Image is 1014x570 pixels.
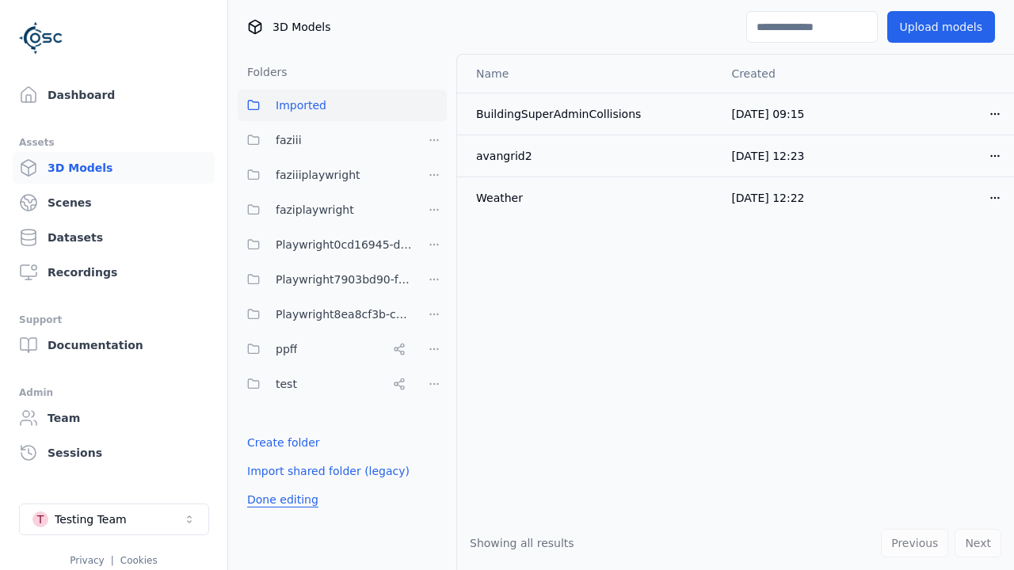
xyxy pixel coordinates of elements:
[238,333,412,365] button: ppff
[247,435,320,450] a: Create folder
[19,310,208,329] div: Support
[887,11,995,43] button: Upload models
[13,402,215,434] a: Team
[13,329,215,361] a: Documentation
[238,159,412,191] button: faziiiplaywright
[276,340,297,359] span: ppff
[13,187,215,218] a: Scenes
[13,79,215,111] a: Dashboard
[19,133,208,152] div: Assets
[457,55,719,93] th: Name
[719,55,867,93] th: Created
[238,89,447,121] button: Imported
[276,131,302,150] span: faziii
[247,463,410,479] a: Import shared folder (legacy)
[238,457,419,485] button: Import shared folder (legacy)
[120,555,158,566] a: Cookies
[13,222,215,253] a: Datasets
[19,16,63,60] img: Logo
[276,235,412,254] span: Playwright0cd16945-d24c-45f9-a8ba-c74193e3fd84
[13,256,215,288] a: Recordings
[276,305,412,324] span: Playwright8ea8cf3b-cbc5-4522-83ab-ad2a0f899032
[238,264,412,295] button: Playwright7903bd90-f1ee-40e5-8689-7a943bbd43ef
[19,503,209,535] button: Select a workspace
[70,555,104,566] a: Privacy
[238,428,330,457] button: Create folder
[32,511,48,527] div: T
[476,190,706,206] div: Weather
[238,124,412,156] button: faziii
[276,200,354,219] span: faziplaywright
[476,148,706,164] div: avangrid2
[238,194,412,226] button: faziplaywright
[238,229,412,260] button: Playwright0cd16945-d24c-45f9-a8ba-c74193e3fd84
[476,106,706,122] div: BuildingSuperAdminCollisions
[111,555,114,566] span: |
[55,511,127,527] div: Testing Team
[276,165,360,184] span: faziiiplaywright
[731,192,804,204] span: [DATE] 12:22
[19,383,208,402] div: Admin
[238,368,412,400] button: test
[731,150,804,162] span: [DATE] 12:23
[238,64,288,80] h3: Folders
[731,108,804,120] span: [DATE] 09:15
[13,152,215,184] a: 3D Models
[470,537,574,549] span: Showing all results
[276,270,412,289] span: Playwright7903bd90-f1ee-40e5-8689-7a943bbd43ef
[13,437,215,469] a: Sessions
[276,96,326,115] span: Imported
[276,374,297,393] span: test
[238,298,412,330] button: Playwright8ea8cf3b-cbc5-4522-83ab-ad2a0f899032
[273,19,330,35] span: 3D Models
[238,485,328,514] button: Done editing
